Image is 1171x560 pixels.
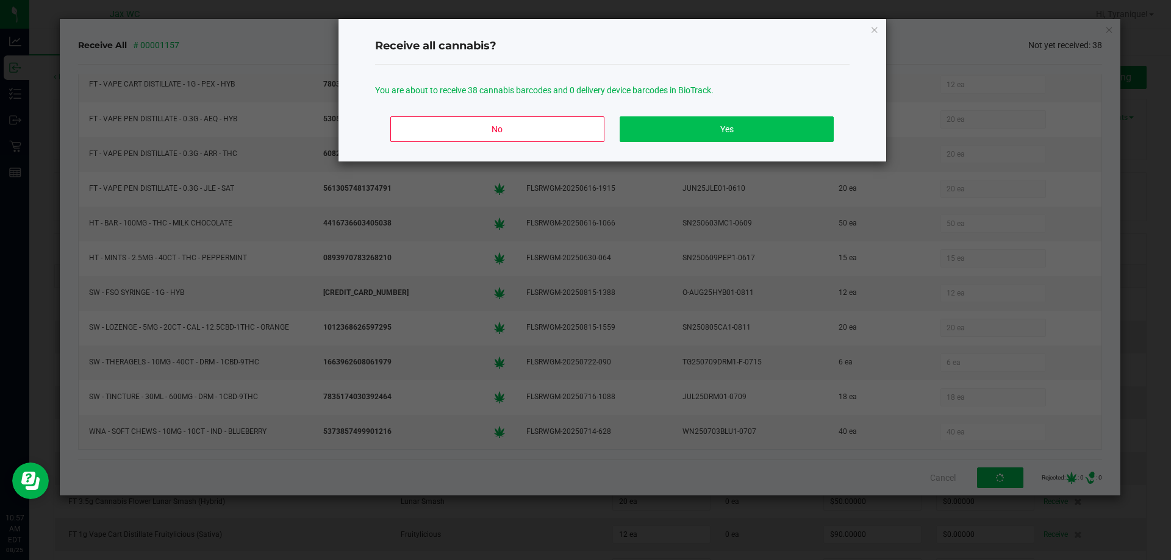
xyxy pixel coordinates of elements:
[870,22,879,37] button: Close
[620,116,833,142] button: Yes
[375,84,850,97] p: You are about to receive 38 cannabis barcodes and 0 delivery device barcodes in BioTrack.
[390,116,604,142] button: No
[12,463,49,499] iframe: Resource center
[375,38,850,54] h4: Receive all cannabis?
